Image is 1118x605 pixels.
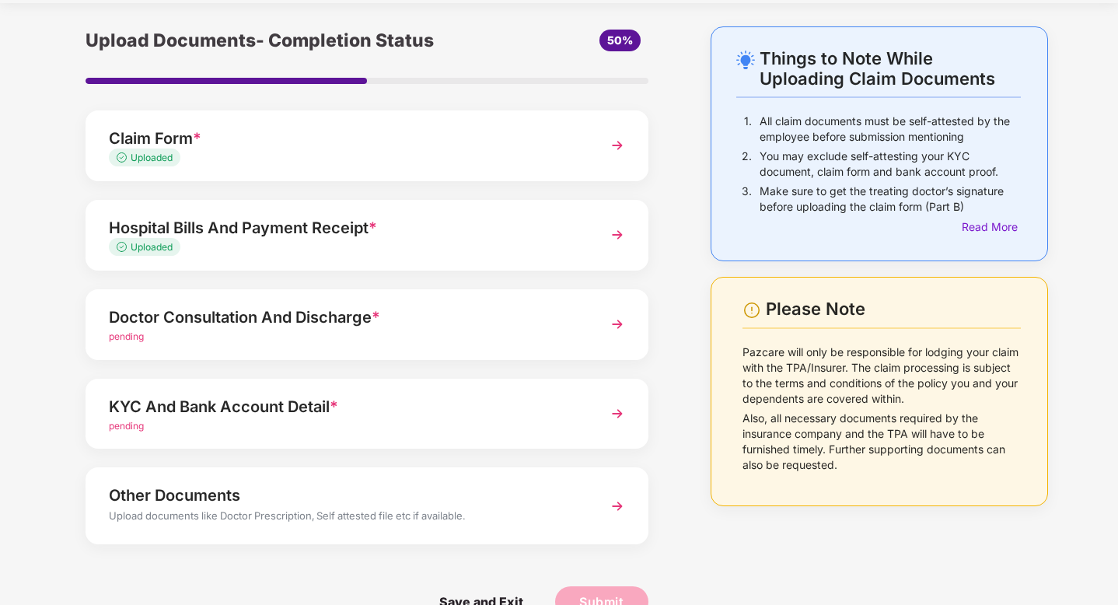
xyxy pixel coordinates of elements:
img: svg+xml;base64,PHN2ZyBpZD0iV2FybmluZ18tXzI0eDI0IiBkYXRhLW5hbWU9Ildhcm5pbmcgLSAyNHgyNCIgeG1sbnM9Im... [742,301,761,320]
div: Hospital Bills And Payment Receipt [109,215,582,240]
div: Upload documents like Doctor Prescription, Self attested file etc if available. [109,508,582,528]
span: pending [109,420,144,432]
span: Uploaded [131,152,173,163]
p: 3. [742,184,752,215]
p: 2. [742,149,752,180]
img: svg+xml;base64,PHN2ZyB4bWxucz0iaHR0cDovL3d3dy53My5vcmcvMjAwMC9zdmciIHdpZHRoPSIxMy4zMzMiIGhlaWdodD... [117,152,131,163]
img: svg+xml;base64,PHN2ZyBpZD0iTmV4dCIgeG1sbnM9Imh0dHA6Ly93d3cudzMub3JnLzIwMDAvc3ZnIiB3aWR0aD0iMzYiIG... [603,131,631,159]
img: svg+xml;base64,PHN2ZyBpZD0iTmV4dCIgeG1sbnM9Imh0dHA6Ly93d3cudzMub3JnLzIwMDAvc3ZnIiB3aWR0aD0iMzYiIG... [603,221,631,249]
div: KYC And Bank Account Detail [109,394,582,419]
div: Things to Note While Uploading Claim Documents [760,48,1021,89]
img: svg+xml;base64,PHN2ZyB4bWxucz0iaHR0cDovL3d3dy53My5vcmcvMjAwMC9zdmciIHdpZHRoPSIxMy4zMzMiIGhlaWdodD... [117,242,131,252]
span: Uploaded [131,241,173,253]
div: Claim Form [109,126,582,151]
p: Also, all necessary documents required by the insurance company and the TPA will have to be furni... [742,411,1021,473]
p: You may exclude self-attesting your KYC document, claim form and bank account proof. [760,149,1021,180]
p: Make sure to get the treating doctor’s signature before uploading the claim form (Part B) [760,184,1021,215]
p: Pazcare will only be responsible for lodging your claim with the TPA/Insurer. The claim processin... [742,344,1021,407]
span: 50% [607,33,633,47]
img: svg+xml;base64,PHN2ZyB4bWxucz0iaHR0cDovL3d3dy53My5vcmcvMjAwMC9zdmciIHdpZHRoPSIyNC4wOTMiIGhlaWdodD... [736,51,755,69]
span: pending [109,330,144,342]
p: 1. [744,114,752,145]
div: Please Note [766,299,1021,320]
div: Other Documents [109,483,582,508]
div: Read More [962,219,1021,236]
div: Doctor Consultation And Discharge [109,305,582,330]
p: All claim documents must be self-attested by the employee before submission mentioning [760,114,1021,145]
div: Upload Documents- Completion Status [86,26,461,54]
img: svg+xml;base64,PHN2ZyBpZD0iTmV4dCIgeG1sbnM9Imh0dHA6Ly93d3cudzMub3JnLzIwMDAvc3ZnIiB3aWR0aD0iMzYiIG... [603,310,631,338]
img: svg+xml;base64,PHN2ZyBpZD0iTmV4dCIgeG1sbnM9Imh0dHA6Ly93d3cudzMub3JnLzIwMDAvc3ZnIiB3aWR0aD0iMzYiIG... [603,400,631,428]
img: svg+xml;base64,PHN2ZyBpZD0iTmV4dCIgeG1sbnM9Imh0dHA6Ly93d3cudzMub3JnLzIwMDAvc3ZnIiB3aWR0aD0iMzYiIG... [603,492,631,520]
